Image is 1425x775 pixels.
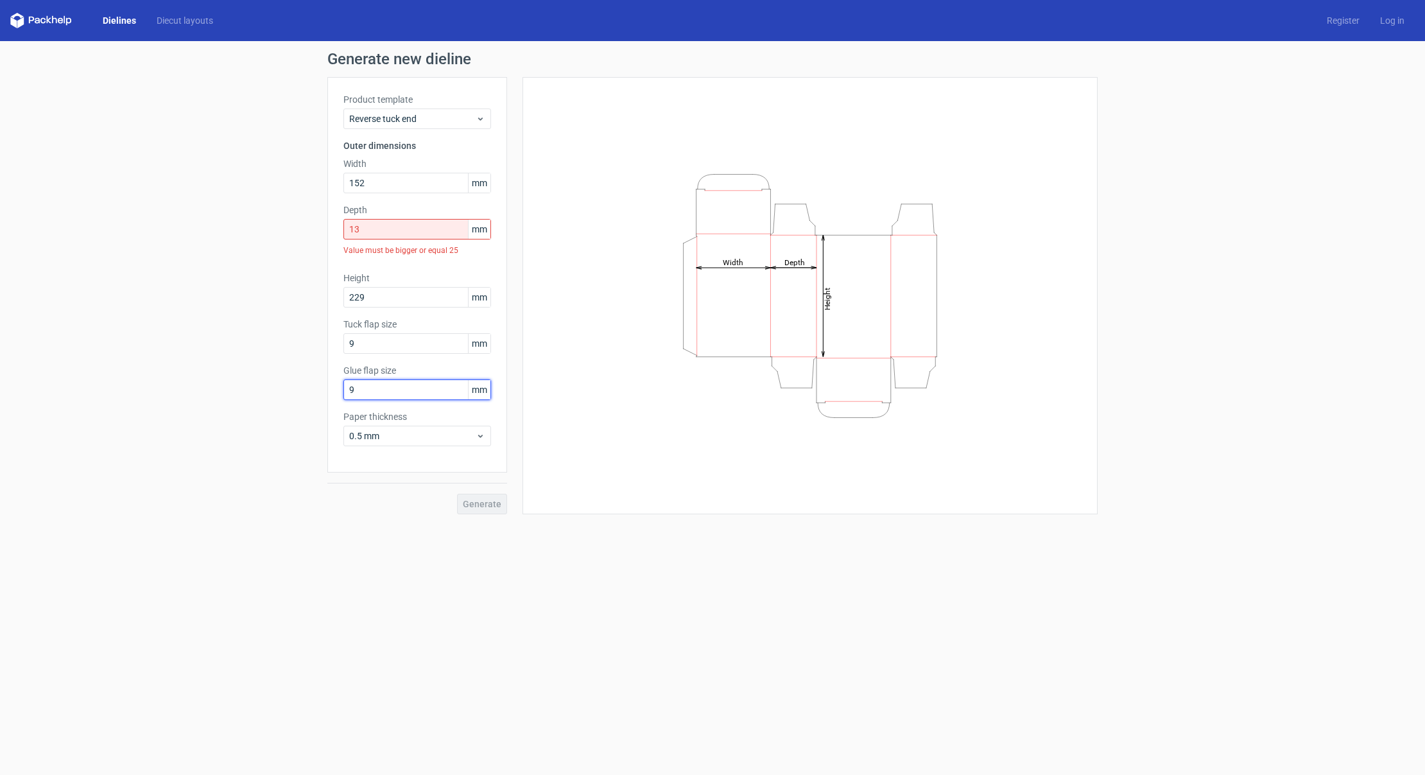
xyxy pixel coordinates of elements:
span: mm [468,334,490,353]
span: mm [468,173,490,193]
span: mm [468,220,490,239]
h3: Outer dimensions [343,139,491,152]
tspan: Depth [784,257,805,266]
label: Glue flap size [343,364,491,377]
span: mm [468,288,490,307]
label: Tuck flap size [343,318,491,331]
label: Product template [343,93,491,106]
a: Log in [1370,14,1415,27]
label: Width [343,157,491,170]
h1: Generate new dieline [327,51,1098,67]
label: Depth [343,204,491,216]
a: Register [1317,14,1370,27]
div: Value must be bigger or equal 25 [343,239,491,261]
label: Height [343,272,491,284]
tspan: Height [823,287,832,309]
a: Dielines [92,14,146,27]
a: Diecut layouts [146,14,223,27]
span: 0.5 mm [349,430,476,442]
span: mm [468,380,490,399]
tspan: Width [723,257,743,266]
label: Paper thickness [343,410,491,423]
span: Reverse tuck end [349,112,476,125]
